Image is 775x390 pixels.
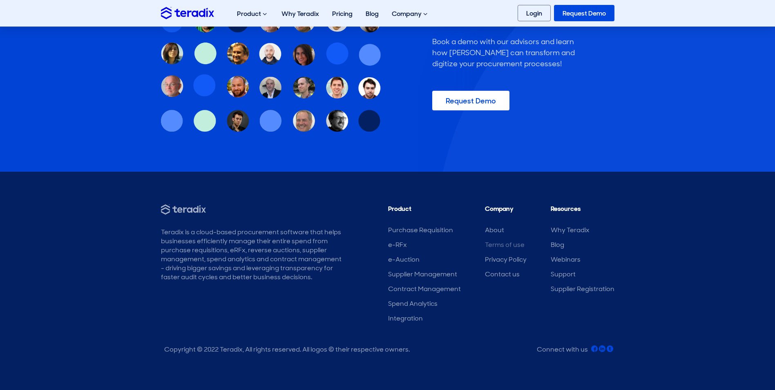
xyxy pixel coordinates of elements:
[388,255,420,264] a: e-Auction
[161,228,342,282] div: Teradix is a cloud-based procurement software that helps businesses efficiently manage their enti...
[161,7,214,19] img: Teradix logo
[485,226,504,234] a: About
[388,240,407,249] a: e-RFx
[721,336,764,379] iframe: Chatbot
[388,285,461,293] a: Contract Management
[485,255,527,264] a: Privacy Policy
[385,1,436,27] div: Company
[551,255,581,264] a: Webinars
[164,345,410,354] div: Copyright © 2022 Teradix, All rights reserved. All logos © their respective owners.
[485,240,525,249] a: Terms of use
[432,91,509,110] a: Request Demo
[161,204,206,215] img: Teradix - Source Smarter
[551,270,576,278] a: Support
[551,285,614,293] a: Supplier Registration
[551,204,614,217] li: Resources
[551,240,564,249] a: Blog
[388,226,453,234] a: Purchase Requisition
[388,299,438,308] a: Spend Analytics
[432,36,579,69] div: Book a demo with our advisors and learn how [PERSON_NAME] can transform and digitize your procure...
[485,270,520,278] a: Contact us
[388,204,461,217] li: Product
[554,5,614,21] a: Request Demo
[275,1,326,27] a: Why Teradix
[485,204,527,217] li: Company
[359,1,385,27] a: Blog
[518,5,551,21] a: Login
[388,270,457,278] a: Supplier Management
[230,1,275,27] div: Product
[607,345,613,354] a: Teradix Twitter Account
[537,345,588,354] div: Connect with us
[551,226,590,234] a: Why Teradix
[388,314,423,323] a: Integration
[326,1,359,27] a: Pricing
